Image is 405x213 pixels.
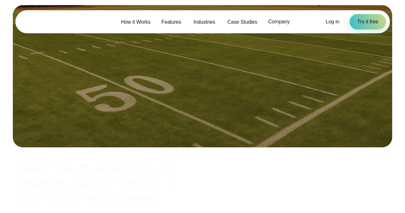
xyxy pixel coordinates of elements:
span: How it Works [121,18,150,26]
span: Case Studies [227,18,257,26]
a: Try it free [350,14,386,29]
a: How it Works [115,15,156,29]
span: Log in [326,19,340,24]
a: Log in [326,18,340,26]
span: Company [268,18,290,26]
span: Try it free [357,18,378,26]
span: Industries [193,18,215,26]
span: Features [161,18,181,26]
a: Case Studies [222,15,263,29]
